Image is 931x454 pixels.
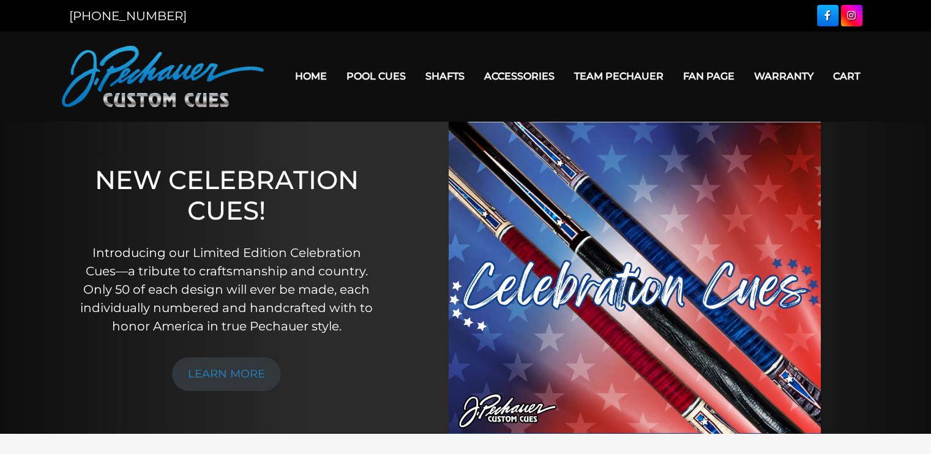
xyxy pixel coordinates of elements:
a: [PHONE_NUMBER] [69,9,187,23]
a: Fan Page [673,61,744,92]
a: Accessories [474,61,564,92]
a: LEARN MORE [172,357,281,391]
a: Warranty [744,61,823,92]
a: Shafts [416,61,474,92]
p: Introducing our Limited Edition Celebration Cues—a tribute to craftsmanship and country. Only 50 ... [76,244,377,335]
a: Cart [823,61,870,92]
a: Team Pechauer [564,61,673,92]
img: Pechauer Custom Cues [62,46,264,107]
a: Home [285,61,337,92]
a: Pool Cues [337,61,416,92]
h1: NEW CELEBRATION CUES! [76,165,377,226]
